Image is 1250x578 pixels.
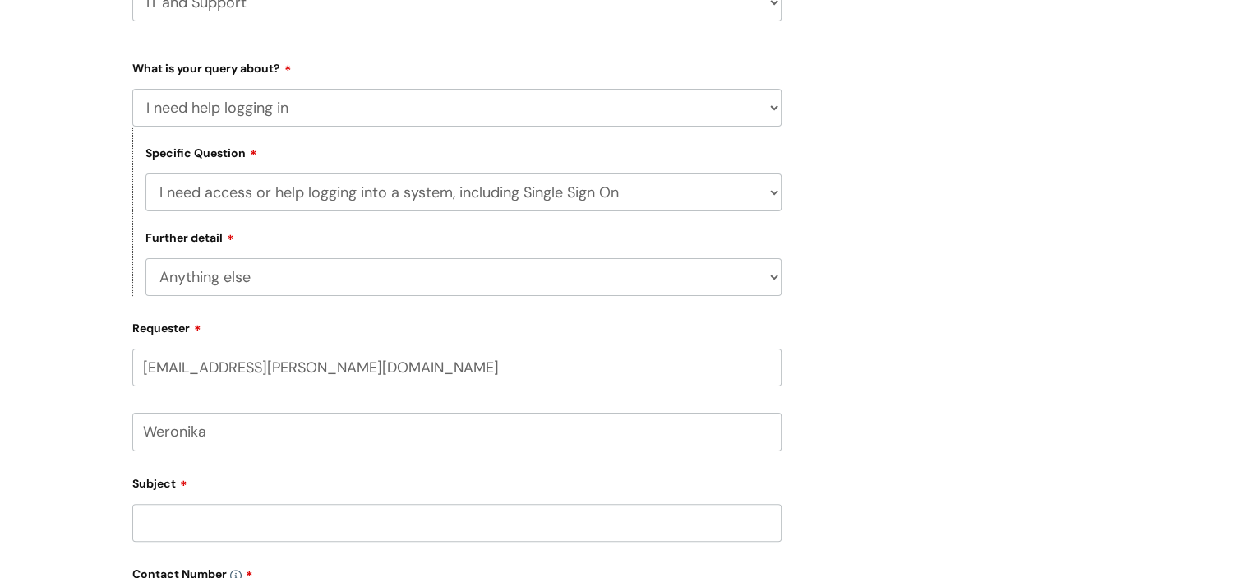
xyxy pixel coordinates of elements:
[145,144,257,160] label: Specific Question
[132,56,782,76] label: What is your query about?
[132,471,782,491] label: Subject
[132,349,782,386] input: Email
[132,413,782,451] input: Your Name
[132,316,782,335] label: Requester
[145,229,234,245] label: Further detail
